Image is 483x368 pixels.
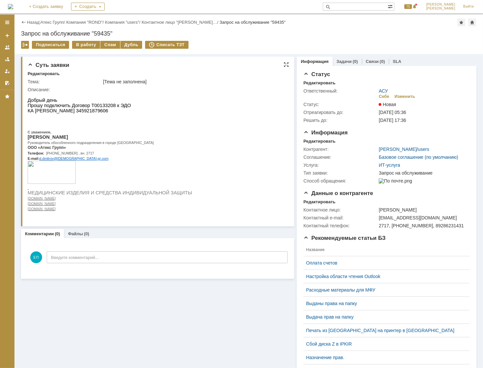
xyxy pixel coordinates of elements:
span: ЕП [30,251,42,263]
div: Решить до: [303,118,377,123]
img: По почте.png [379,178,412,184]
a: Создать заявку [2,30,13,41]
div: Описание: [28,87,286,92]
span: - [69,64,70,68]
div: Сделать домашней страницей [468,18,476,26]
th: Название [303,243,465,256]
span: Информация [303,129,347,136]
div: Запрос на обслуживание "59435" [21,30,476,37]
span: Расширенный поиск [388,3,394,9]
span: Суть заявки [28,62,69,68]
div: Соглашение: [303,155,377,160]
div: Работа с массовостью [21,41,29,49]
div: Контактное лицо: [303,207,377,212]
a: Заявки в моей ответственности [2,54,13,65]
a: Файлы [68,231,83,236]
a: ИТ-услуга [379,162,400,168]
div: Контактный e-mail: [303,215,377,220]
a: Базовое соглашение (по умолчанию) [379,155,458,160]
a: Оплата счетов [306,260,462,266]
a: Сбой диска Z в IPKIR [306,341,462,347]
a: Мои согласования [2,78,13,88]
div: Услуга: [303,162,377,168]
a: Перейти на домашнюю страницу [8,4,13,9]
a: АСУ [379,88,388,94]
div: / [66,20,105,25]
div: 2717, [PHONE_NUMBER], 89286231431 [379,223,467,228]
a: Расходные материалы для МФУ [306,287,462,293]
span: [PERSON_NAME] [426,3,455,7]
div: (0) [55,231,60,236]
a: Атекс Групп [40,20,64,25]
a: Информация [301,59,328,64]
a: Настройка области чтения Outlook [306,274,462,279]
div: Себе [379,94,389,99]
a: [PERSON_NAME] [379,147,417,152]
div: / [105,20,141,25]
div: Добавить в избранное [457,18,465,26]
a: d.dmitrov@[DEMOGRAPHIC_DATA]-gr.com [12,64,81,68]
div: Статус: [303,102,377,107]
div: Тема: [28,79,102,84]
span: [DATE] 17:36 [379,118,406,123]
div: Запрос на обслуживание "59435" [219,20,286,25]
a: Назад [27,20,39,25]
a: Компания "users" [105,20,139,25]
div: Контактный телефон: [303,223,377,228]
span: @ [26,64,30,68]
a: Контактное лицо "[PERSON_NAME]… [141,20,217,25]
div: | [39,19,40,24]
span: - [2,64,4,68]
div: / [141,20,219,25]
div: (0) [353,59,358,64]
div: [PERSON_NAME] [379,207,467,212]
a: Комментарии [25,231,54,236]
span: 75 [404,4,412,9]
span: Рекомендуемые статьи БЗ [303,235,386,241]
div: Изменить [394,94,415,99]
div: Контрагент: [303,147,377,152]
div: Запрос на обслуживание [379,170,467,176]
span: [DATE] 05:36 [379,110,406,115]
a: SLA [393,59,401,64]
span: mail [4,64,11,68]
a: Печать из [GEOGRAPHIC_DATA] на принтер в [GEOGRAPHIC_DATA] [306,328,462,333]
span: [PERSON_NAME] [426,7,455,11]
div: Редактировать [28,71,60,76]
div: [Тема не заполнена] [103,79,285,84]
span: Статус [303,71,330,77]
span: [PHONE_NUMBER] , вн. 2717 [18,59,66,63]
div: Ответственный: [303,88,377,94]
a: Назначение прав. [306,355,462,360]
a: Задачи [337,59,352,64]
a: Заявки на командах [2,42,13,53]
div: Создать [71,3,105,11]
span: Новая [379,102,396,107]
div: На всю страницу [284,62,289,67]
div: Редактировать [303,199,335,205]
a: Мои заявки [2,66,13,76]
div: Редактировать [303,80,335,86]
a: users [418,147,429,152]
div: Тип заявки: [303,170,377,176]
img: logo [8,4,13,9]
a: Связи [366,59,379,64]
span: . [14,64,15,68]
div: / [40,20,66,25]
a: Выдача прав на папку [306,314,462,320]
div: Редактировать [303,139,335,144]
div: (0) [84,231,89,236]
div: (0) [380,59,385,64]
span: : [11,64,12,68]
a: Компания "ROND" [66,20,103,25]
div: / [379,147,429,152]
a: Выданы права на папку [306,301,462,306]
